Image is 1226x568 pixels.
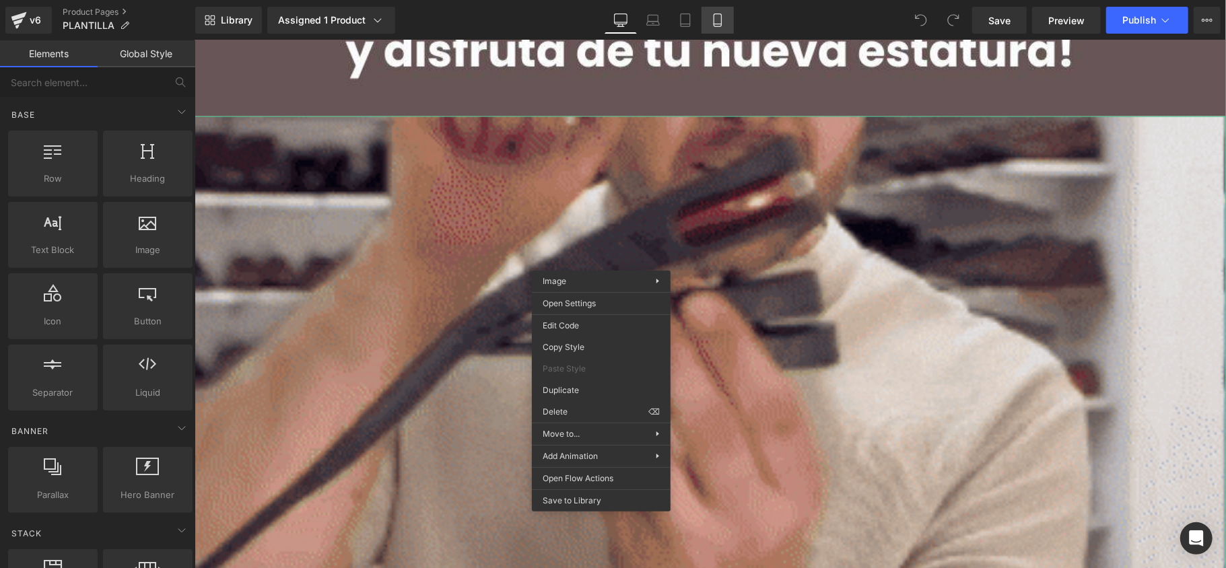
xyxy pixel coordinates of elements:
[98,40,195,67] a: Global Style
[648,406,660,418] span: ⌫
[669,7,702,34] a: Tablet
[908,7,934,34] button: Undo
[988,13,1011,28] span: Save
[605,7,637,34] a: Desktop
[543,450,656,462] span: Add Animation
[1194,7,1221,34] button: More
[940,7,967,34] button: Redo
[12,172,94,186] span: Row
[543,428,656,440] span: Move to...
[543,320,660,332] span: Edit Code
[278,13,384,27] div: Assigned 1 Product
[702,7,734,34] a: Mobile
[63,20,114,31] span: PLANTILLA
[1048,13,1085,28] span: Preview
[543,363,660,375] span: Paste Style
[1106,7,1188,34] button: Publish
[1122,15,1156,26] span: Publish
[1180,522,1213,555] div: Open Intercom Messenger
[10,425,50,437] span: Banner
[107,172,189,186] span: Heading
[5,7,52,34] a: v6
[543,406,648,418] span: Delete
[12,488,94,502] span: Parallax
[107,488,189,502] span: Hero Banner
[63,7,195,17] a: Product Pages
[107,386,189,400] span: Liquid
[543,341,660,353] span: Copy Style
[27,11,44,29] div: v6
[107,314,189,328] span: Button
[543,276,566,286] span: Image
[637,7,669,34] a: Laptop
[543,297,660,310] span: Open Settings
[12,386,94,400] span: Separator
[10,527,43,540] span: Stack
[543,495,660,507] span: Save to Library
[12,243,94,257] span: Text Block
[107,243,189,257] span: Image
[12,314,94,328] span: Icon
[1032,7,1101,34] a: Preview
[195,7,262,34] a: New Library
[10,108,36,121] span: Base
[543,472,660,485] span: Open Flow Actions
[543,384,660,396] span: Duplicate
[221,14,252,26] span: Library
